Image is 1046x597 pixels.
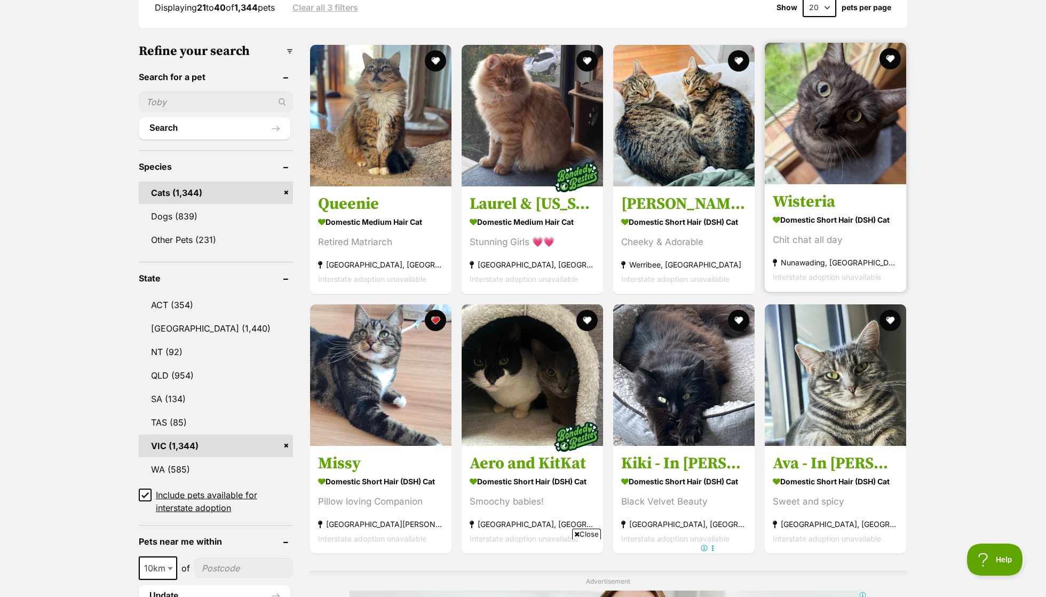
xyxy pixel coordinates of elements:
[765,304,906,446] img: Ava - In foster care in Melbourne - Domestic Short Hair (DSH) Cat
[318,494,443,509] div: Pillow loving Companion
[139,341,293,363] a: NT (92)
[765,43,906,184] img: Wisteria - Domestic Short Hair (DSH) Cat
[470,235,595,249] div: Stunning Girls 💗💗
[234,2,258,13] strong: 1,344
[621,274,730,284] span: Interstate adoption unavailable
[765,184,906,292] a: Wisteria Domestic Short Hair (DSH) Cat Chit chat all day Nunawading, [GEOGRAPHIC_DATA] Interstate...
[318,453,443,474] h3: Missy
[550,151,603,204] img: bonded besties
[550,410,603,464] img: bonded besties
[773,534,881,543] span: Interstate adoption unavailable
[462,45,603,186] img: Laurel & Montana 🌸🌸 - Domestic Medium Hair Cat
[156,489,293,514] span: Include pets available for interstate adoption
[310,304,451,446] img: Missy - Domestic Short Hair (DSH) Cat
[139,294,293,316] a: ACT (354)
[621,257,747,272] strong: Werribee, [GEOGRAPHIC_DATA]
[139,273,293,283] header: State
[470,534,578,543] span: Interstate adoption unavailable
[613,445,755,554] a: Kiki - In [PERSON_NAME] in [GEOGRAPHIC_DATA] Domestic Short Hair (DSH) Cat Black Velvet Beauty [G...
[773,474,898,489] strong: Domestic Short Hair (DSH) Cat
[318,214,443,230] strong: Domestic Medium Hair Cat
[773,192,898,212] h3: Wisteria
[181,562,190,575] span: of
[139,489,293,514] a: Include pets available for interstate adoption
[621,474,747,489] strong: Domestic Short Hair (DSH) Cat
[842,3,891,12] label: pets per page
[139,117,290,139] button: Search
[318,235,443,249] div: Retired Matriarch
[470,474,595,489] strong: Domestic Short Hair (DSH) Cat
[139,435,293,457] a: VIC (1,344)
[194,558,293,578] input: postcode
[139,556,177,580] span: 10km
[318,517,443,531] strong: [GEOGRAPHIC_DATA][PERSON_NAME][GEOGRAPHIC_DATA]
[621,194,747,214] h3: [PERSON_NAME] & [PERSON_NAME]
[310,45,451,186] img: Queenie - Domestic Medium Hair Cat
[470,453,595,474] h3: Aero and KitKat
[139,458,293,481] a: WA (585)
[572,529,601,539] span: Close
[621,494,747,509] div: Black Velvet Beauty
[773,453,898,474] h3: Ava - In [PERSON_NAME] care in [GEOGRAPHIC_DATA]
[621,214,747,230] strong: Domestic Short Hair (DSH) Cat
[425,50,446,72] button: favourite
[613,186,755,294] a: [PERSON_NAME] & [PERSON_NAME] Domestic Short Hair (DSH) Cat Cheeky & Adorable Werribee, [GEOGRAPH...
[462,445,603,554] a: Aero and KitKat Domestic Short Hair (DSH) Cat Smoochy babies! [GEOGRAPHIC_DATA], [GEOGRAPHIC_DATA...
[425,310,446,331] button: favourite
[773,255,898,270] strong: Nunawading, [GEOGRAPHIC_DATA]
[318,194,443,214] h3: Queenie
[462,304,603,446] img: Aero and KitKat - Domestic Short Hair (DSH) Cat
[139,388,293,410] a: SA (134)
[773,212,898,227] strong: Domestic Short Hair (DSH) Cat
[621,453,747,474] h3: Kiki - In [PERSON_NAME] in [GEOGRAPHIC_DATA]
[318,274,426,284] span: Interstate adoption unavailable
[139,44,293,59] h3: Refine your search
[879,48,901,69] button: favourite
[621,534,730,543] span: Interstate adoption unavailable
[470,517,595,531] strong: [GEOGRAPHIC_DATA], [GEOGRAPHIC_DATA]
[139,411,293,434] a: TAS (85)
[292,3,358,12] a: Clear all 3 filters
[139,317,293,340] a: [GEOGRAPHIC_DATA] (1,440)
[728,50,749,72] button: favourite
[139,205,293,227] a: Dogs (839)
[621,517,747,531] strong: [GEOGRAPHIC_DATA], [GEOGRAPHIC_DATA]
[197,2,206,13] strong: 21
[967,544,1025,576] iframe: Help Scout Beacon - Open
[139,229,293,251] a: Other Pets (231)
[139,162,293,171] header: Species
[773,517,898,531] strong: [GEOGRAPHIC_DATA], [GEOGRAPHIC_DATA]
[318,474,443,489] strong: Domestic Short Hair (DSH) Cat
[139,92,293,112] input: Toby
[470,194,595,214] h3: Laurel & [US_STATE] 🌸🌸
[728,310,749,331] button: favourite
[765,445,906,554] a: Ava - In [PERSON_NAME] care in [GEOGRAPHIC_DATA] Domestic Short Hair (DSH) Cat Sweet and spicy [G...
[576,310,598,331] button: favourite
[310,445,451,554] a: Missy Domestic Short Hair (DSH) Cat Pillow loving Companion [GEOGRAPHIC_DATA][PERSON_NAME][GEOGRA...
[318,534,426,543] span: Interstate adoption unavailable
[155,2,275,13] span: Displaying to of pets
[576,50,598,72] button: favourite
[776,3,797,12] span: Show
[470,257,595,272] strong: [GEOGRAPHIC_DATA], [GEOGRAPHIC_DATA]
[613,304,755,446] img: Kiki - In foster in South Yarra - Domestic Short Hair (DSH) Cat
[470,214,595,230] strong: Domestic Medium Hair Cat
[773,233,898,247] div: Chit chat all day
[139,182,293,204] a: Cats (1,344)
[462,186,603,294] a: Laurel & [US_STATE] 🌸🌸 Domestic Medium Hair Cat Stunning Girls 💗💗 [GEOGRAPHIC_DATA], [GEOGRAPHIC_...
[139,72,293,82] header: Search for a pet
[139,537,293,546] header: Pets near me within
[470,494,595,509] div: Smoochy babies!
[310,186,451,294] a: Queenie Domestic Medium Hair Cat Retired Matriarch [GEOGRAPHIC_DATA], [GEOGRAPHIC_DATA] Interstat...
[879,310,901,331] button: favourite
[140,561,176,576] span: 10km
[621,235,747,249] div: Cheeky & Adorable
[773,494,898,509] div: Sweet and spicy
[139,364,293,387] a: QLD (954)
[214,2,226,13] strong: 40
[773,272,881,281] span: Interstate adoption unavailable
[318,257,443,272] strong: [GEOGRAPHIC_DATA], [GEOGRAPHIC_DATA]
[613,45,755,186] img: Ferris & Felix - Domestic Short Hair (DSH) Cat
[470,274,578,284] span: Interstate adoption unavailable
